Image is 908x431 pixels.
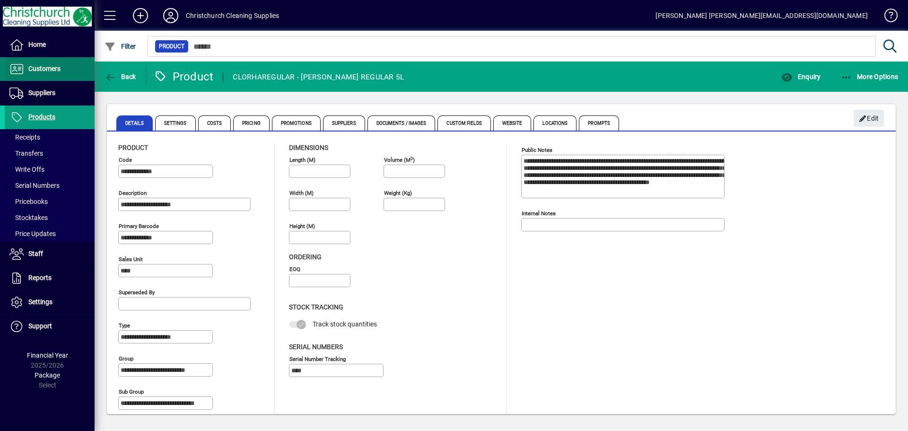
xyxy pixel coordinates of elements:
[9,230,56,237] span: Price Updates
[579,115,619,131] span: Prompts
[289,157,315,163] mat-label: Length (m)
[5,57,95,81] a: Customers
[289,144,328,151] span: Dimensions
[116,115,153,131] span: Details
[289,253,322,261] span: Ordering
[233,70,404,85] div: CLORHAREGULAR - [PERSON_NAME] REGULAR 5L
[410,156,413,160] sup: 3
[5,226,95,242] a: Price Updates
[5,145,95,161] a: Transfers
[859,111,879,126] span: Edit
[5,177,95,194] a: Serial Numbers
[289,266,300,273] mat-label: EOQ
[5,81,95,105] a: Suppliers
[119,289,155,296] mat-label: Superseded by
[102,38,139,55] button: Filter
[289,303,343,311] span: Stock Tracking
[384,157,415,163] mat-label: Volume (m )
[159,42,184,51] span: Product
[118,144,148,151] span: Product
[9,198,48,205] span: Pricebooks
[5,290,95,314] a: Settings
[198,115,231,131] span: Costs
[289,190,314,196] mat-label: Width (m)
[384,190,412,196] mat-label: Weight (Kg)
[289,343,343,351] span: Serial Numbers
[781,73,821,80] span: Enquiry
[9,182,60,189] span: Serial Numbers
[28,274,52,281] span: Reports
[367,115,436,131] span: Documents / Images
[289,223,315,229] mat-label: Height (m)
[95,68,147,85] app-page-header-button: Back
[533,115,576,131] span: Locations
[5,210,95,226] a: Stocktakes
[9,133,40,141] span: Receipts
[493,115,532,131] span: Website
[119,190,147,196] mat-label: Description
[5,161,95,177] a: Write Offs
[119,388,144,395] mat-label: Sub group
[28,113,55,121] span: Products
[119,223,159,229] mat-label: Primary barcode
[155,115,196,131] span: Settings
[838,68,901,85] button: More Options
[5,194,95,210] a: Pricebooks
[289,355,346,362] mat-label: Serial Number tracking
[841,73,899,80] span: More Options
[119,157,132,163] mat-label: Code
[5,242,95,266] a: Staff
[154,69,214,84] div: Product
[655,8,868,23] div: [PERSON_NAME] [PERSON_NAME][EMAIL_ADDRESS][DOMAIN_NAME]
[5,315,95,338] a: Support
[156,7,186,24] button: Profile
[28,65,61,72] span: Customers
[35,371,60,379] span: Package
[105,73,136,80] span: Back
[125,7,156,24] button: Add
[119,256,143,263] mat-label: Sales unit
[119,322,130,329] mat-label: Type
[28,298,52,306] span: Settings
[28,250,43,257] span: Staff
[102,68,139,85] button: Back
[5,33,95,57] a: Home
[233,115,270,131] span: Pricing
[9,214,48,221] span: Stocktakes
[28,322,52,330] span: Support
[119,355,133,362] mat-label: Group
[437,115,490,131] span: Custom Fields
[877,2,896,33] a: Knowledge Base
[272,115,321,131] span: Promotions
[779,68,823,85] button: Enquiry
[28,41,46,48] span: Home
[9,166,44,173] span: Write Offs
[323,115,365,131] span: Suppliers
[522,210,556,217] mat-label: Internal Notes
[313,320,377,328] span: Track stock quantities
[9,150,43,157] span: Transfers
[186,8,279,23] div: Christchurch Cleaning Supplies
[28,89,55,97] span: Suppliers
[105,43,136,50] span: Filter
[522,147,552,153] mat-label: Public Notes
[27,352,68,359] span: Financial Year
[854,110,884,127] button: Edit
[5,266,95,290] a: Reports
[5,129,95,145] a: Receipts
